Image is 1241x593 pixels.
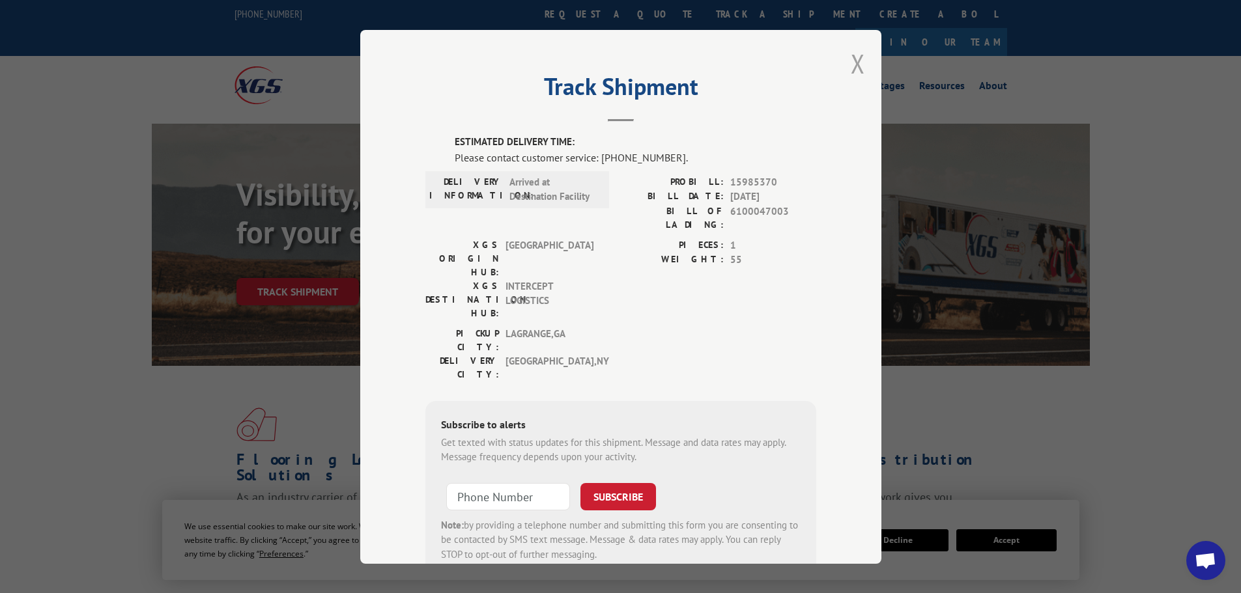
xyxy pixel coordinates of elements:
[730,204,816,231] span: 6100047003
[621,253,724,268] label: WEIGHT:
[506,326,593,353] span: LAGRANGE , GA
[425,238,499,279] label: XGS ORIGIN HUB:
[441,416,801,435] div: Subscribe to alerts
[621,189,724,204] label: BILL DATE:
[441,517,801,562] div: by providing a telephone number and submitting this form you are consenting to be contacted by SM...
[509,174,597,204] span: Arrived at Destination Facility
[441,435,801,464] div: Get texted with status updates for this shipment. Message and data rates may apply. Message frequ...
[851,46,865,81] button: Close modal
[425,353,499,381] label: DELIVERY CITY:
[425,77,816,102] h2: Track Shipment
[506,279,593,320] span: INTERCEPT LOGISTICS
[425,279,499,320] label: XGS DESTINATION HUB:
[506,238,593,279] span: [GEOGRAPHIC_DATA]
[621,238,724,253] label: PIECES:
[506,353,593,381] span: [GEOGRAPHIC_DATA] , NY
[730,253,816,268] span: 55
[580,482,656,510] button: SUBSCRIBE
[621,174,724,189] label: PROBILL:
[429,174,503,204] label: DELIVERY INFORMATION:
[730,238,816,253] span: 1
[455,149,816,165] div: Please contact customer service: [PHONE_NUMBER].
[1186,541,1225,580] div: Open chat
[730,174,816,189] span: 15985370
[446,482,570,510] input: Phone Number
[425,326,499,353] label: PICKUP CITY:
[730,189,816,204] span: [DATE]
[441,518,464,531] strong: Note:
[621,204,724,231] label: BILL OF LADING:
[455,135,816,150] label: ESTIMATED DELIVERY TIME:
